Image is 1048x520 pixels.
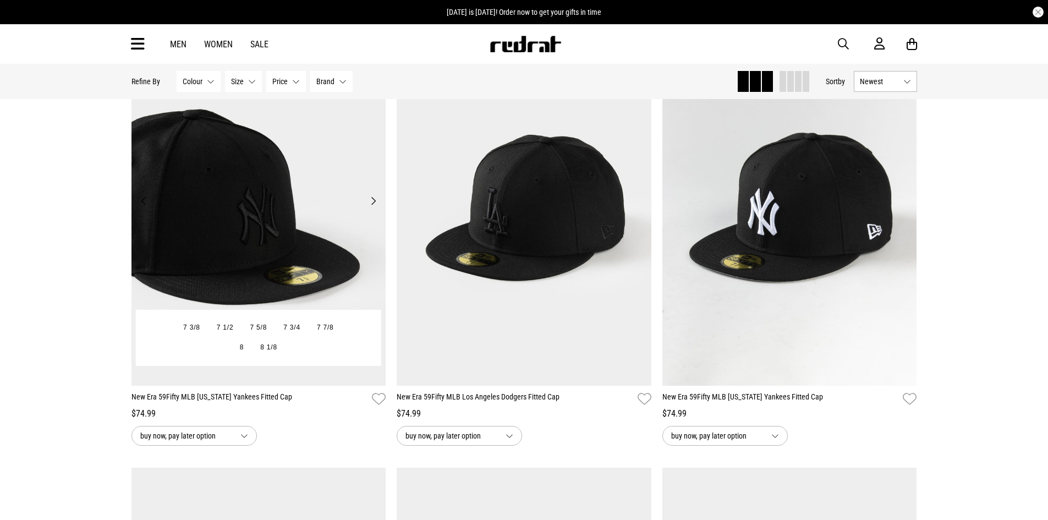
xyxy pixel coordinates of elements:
[242,318,275,338] button: 7 5/8
[397,407,651,420] div: $74.99
[366,194,380,207] button: Next
[175,318,208,338] button: 7 3/8
[397,29,651,386] img: New Era 59fifty Mlb Los Angeles Dodgers Fitted Cap in Black
[250,39,268,50] a: Sale
[231,77,244,86] span: Size
[397,391,633,407] a: New Era 59Fifty MLB Los Angeles Dodgers Fitted Cap
[310,71,353,92] button: Brand
[131,29,386,386] img: New Era 59fifty Mlb New York Yankees Fitted Cap in Black
[662,29,917,386] img: New Era 59fifty Mlb New York Yankees Fitted Cap in Black
[275,318,309,338] button: 7 3/4
[838,77,845,86] span: by
[131,391,368,407] a: New Era 59Fifty MLB [US_STATE] Yankees Fitted Cap
[671,429,762,442] span: buy now, pay later option
[854,71,917,92] button: Newest
[208,318,242,338] button: 7 1/2
[170,39,186,50] a: Men
[131,77,160,86] p: Refine By
[266,71,306,92] button: Price
[860,77,899,86] span: Newest
[225,71,262,92] button: Size
[397,426,522,446] button: buy now, pay later option
[131,407,386,420] div: $74.99
[662,391,899,407] a: New Era 59Fifty MLB [US_STATE] Yankees Fitted Cap
[447,8,601,17] span: [DATE] is [DATE]! Order now to get your gifts in time
[316,77,334,86] span: Brand
[232,338,252,358] button: 8
[137,194,151,207] button: Previous
[662,407,917,420] div: $74.99
[252,338,286,358] button: 8 1/8
[826,75,845,88] button: Sortby
[131,426,257,446] button: buy now, pay later option
[140,429,232,442] span: buy now, pay later option
[272,77,288,86] span: Price
[183,77,202,86] span: Colour
[177,71,221,92] button: Colour
[662,426,788,446] button: buy now, pay later option
[405,429,497,442] span: buy now, pay later option
[204,39,233,50] a: Women
[309,318,342,338] button: 7 7/8
[489,36,562,52] img: Redrat logo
